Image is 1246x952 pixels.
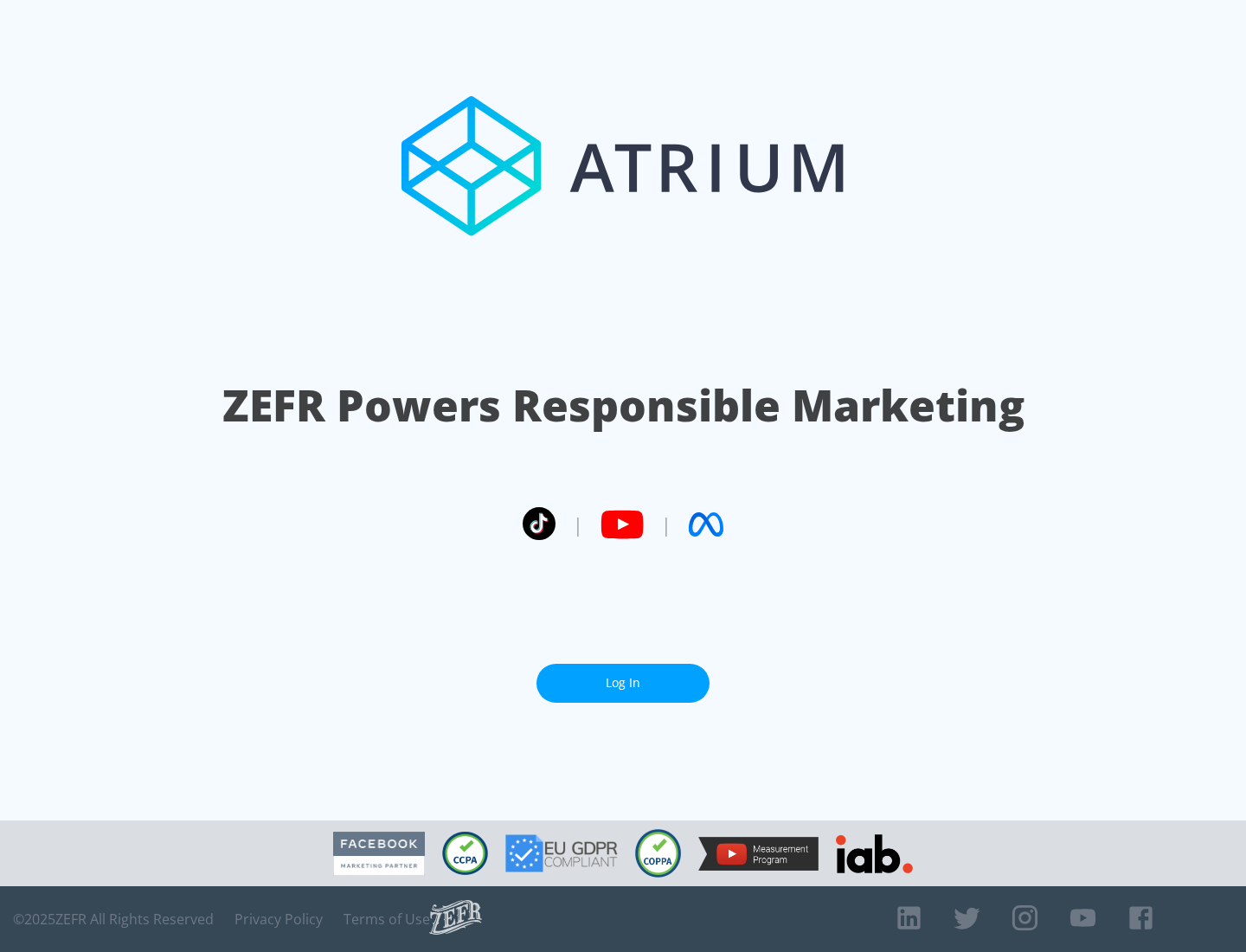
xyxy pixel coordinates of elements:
span: © 2025 ZEFR All Rights Reserved [13,910,214,928]
h1: ZEFR Powers Responsible Marketing [222,376,1024,435]
img: Facebook Marketing Partner [333,832,425,876]
span: | [573,511,583,537]
a: Terms of Use [344,910,430,928]
a: Log In [536,664,710,703]
a: Privacy Policy [234,910,323,928]
img: IAB [836,834,913,873]
img: COPPA Compliant [635,829,681,878]
img: CCPA Compliant [442,832,488,875]
span: | [661,511,671,537]
img: YouTube Measurement Program [698,837,819,871]
img: GDPR Compliant [505,834,618,872]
